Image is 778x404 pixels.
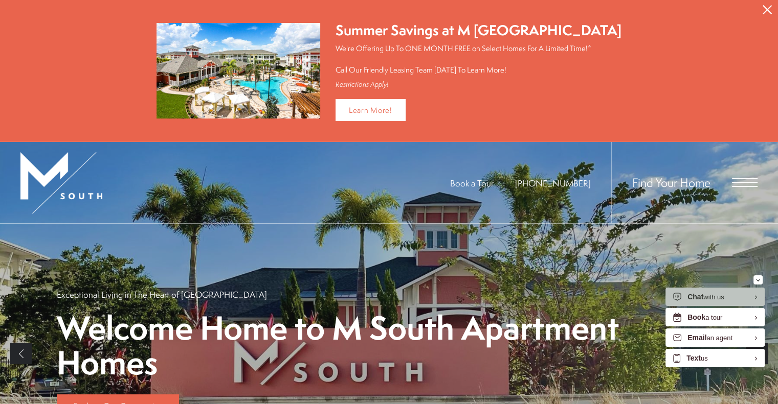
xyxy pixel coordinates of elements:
[732,178,758,187] button: Open Menu
[515,177,591,189] span: [PHONE_NUMBER]
[450,177,494,189] a: Book a Tour
[336,80,621,89] div: Restrictions Apply!
[336,99,406,121] a: Learn More!
[10,343,32,364] a: Previous
[57,289,267,300] p: Exceptional Living in The Heart of [GEOGRAPHIC_DATA]
[57,311,722,380] p: Welcome Home to M South Apartment Homes
[515,177,591,189] a: Call Us at 813-570-8014
[157,23,320,118] img: Summer Savings at M South Apartments
[336,20,621,40] div: Summer Savings at M [GEOGRAPHIC_DATA]
[336,43,621,75] p: We're Offering Up To ONE MONTH FREE on Select Homes For A Limited Time!* Call Our Friendly Leasin...
[632,174,710,191] a: Find Your Home
[20,152,102,213] img: MSouth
